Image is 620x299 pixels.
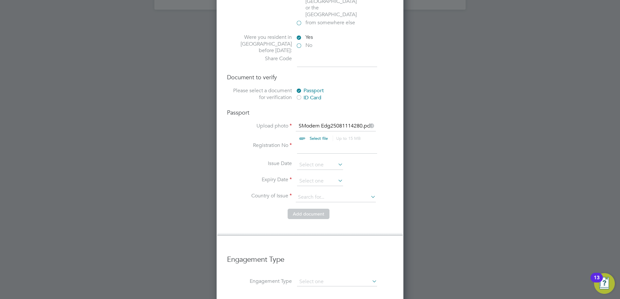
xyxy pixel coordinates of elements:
[227,142,292,149] label: Registration No
[227,109,393,116] h4: Passport
[297,277,377,286] input: Select one
[227,123,292,129] label: Upload photo
[305,34,313,41] span: Yes
[594,273,615,294] button: Open Resource Center, 13 new notifications
[594,278,600,286] div: 13
[296,94,393,101] div: ID Card
[297,160,343,170] input: Select one
[227,87,292,101] label: Please select a document for verification
[296,193,376,202] input: Search for...
[297,176,343,186] input: Select one
[227,193,292,199] label: Country of Issue
[227,176,292,183] label: Expiry Date
[288,209,329,219] button: Add document
[227,55,292,62] label: Share Code
[227,278,292,285] label: Engagement Type
[227,73,393,81] h4: Document to verify
[227,34,292,54] label: Were you resident in [GEOGRAPHIC_DATA] before [DATE]:
[305,19,355,26] span: from somewhere else
[305,42,312,49] span: No
[296,87,393,94] div: Passport
[227,160,292,167] label: Issue Date
[227,249,393,264] h3: Engagement Type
